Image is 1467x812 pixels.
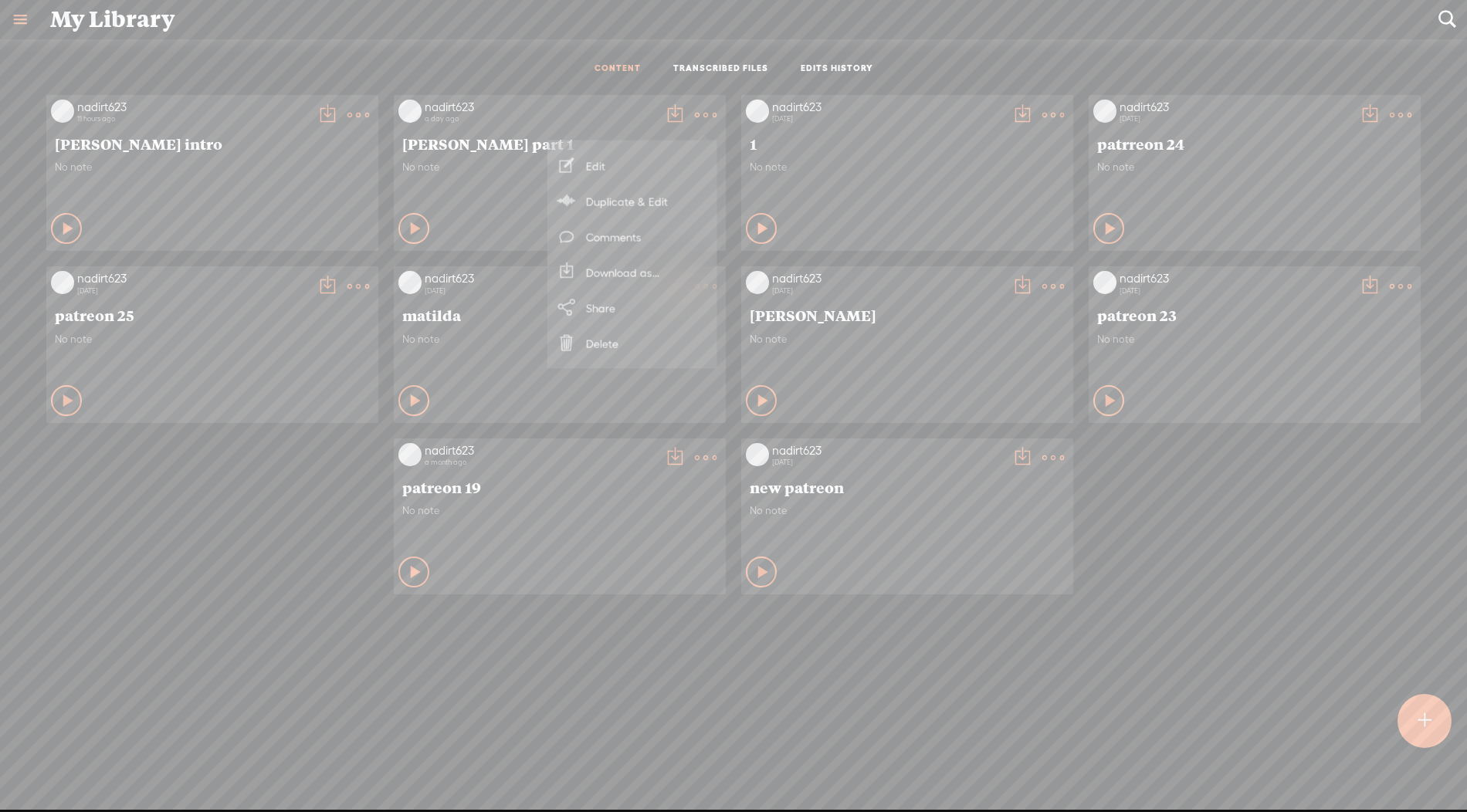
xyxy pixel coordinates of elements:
img: videoLoading.png [746,271,769,294]
a: Duplicate & Edit [555,184,710,219]
div: nadirt623 [1120,100,1351,115]
div: nadirt623 [77,271,309,286]
span: No note [750,333,1065,346]
span: No note [750,161,1065,174]
div: 11 hours ago [77,114,309,123]
img: videoLoading.png [51,271,74,294]
a: CONTENT [595,63,641,76]
a: TRANSCRIBED FILES [673,63,768,76]
div: [DATE] [772,458,1004,467]
div: a day ago [425,114,656,123]
span: No note [55,161,370,174]
img: videoLoading.png [51,100,74,123]
img: videoLoading.png [398,100,422,123]
div: [DATE] [1120,114,1351,123]
div: nadirt623 [425,443,656,458]
img: videoLoading.png [746,443,769,466]
span: No note [750,504,1065,517]
span: [PERSON_NAME] intro [55,134,370,153]
img: videoLoading.png [746,100,769,123]
span: [PERSON_NAME] part 1 [402,134,717,153]
div: [DATE] [1120,286,1351,296]
div: nadirt623 [772,271,1004,286]
span: No note [402,504,717,517]
div: a month ago [425,458,656,467]
span: patreon 25 [55,306,370,324]
a: Comments [555,219,710,255]
a: Delete [555,326,710,361]
img: videoLoading.png [398,443,422,466]
span: No note [1097,333,1412,346]
span: No note [1097,161,1412,174]
span: [PERSON_NAME] [750,306,1065,324]
div: [DATE] [772,286,1004,296]
div: [DATE] [772,114,1004,123]
div: nadirt623 [77,100,309,115]
div: nadirt623 [772,100,1004,115]
a: Download as... [555,255,710,290]
span: new patreon [750,478,1065,496]
div: [DATE] [425,286,656,296]
span: No note [402,333,717,346]
span: matilda [402,306,717,324]
div: nadirt623 [772,443,1004,458]
span: 1 [750,134,1065,153]
a: EDITS HISTORY [801,63,873,76]
div: nadirt623 [425,271,656,286]
span: patreon 19 [402,478,717,496]
a: Share [555,290,710,326]
div: nadirt623 [1120,271,1351,286]
div: nadirt623 [425,100,656,115]
span: patrreon 24 [1097,134,1412,153]
img: videoLoading.png [1093,271,1116,294]
img: videoLoading.png [1093,100,1116,123]
span: No note [55,333,370,346]
a: Edit [555,148,710,184]
img: videoLoading.png [398,271,422,294]
span: patreon 23 [1097,306,1412,324]
span: No note [402,161,717,174]
div: [DATE] [77,286,309,296]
